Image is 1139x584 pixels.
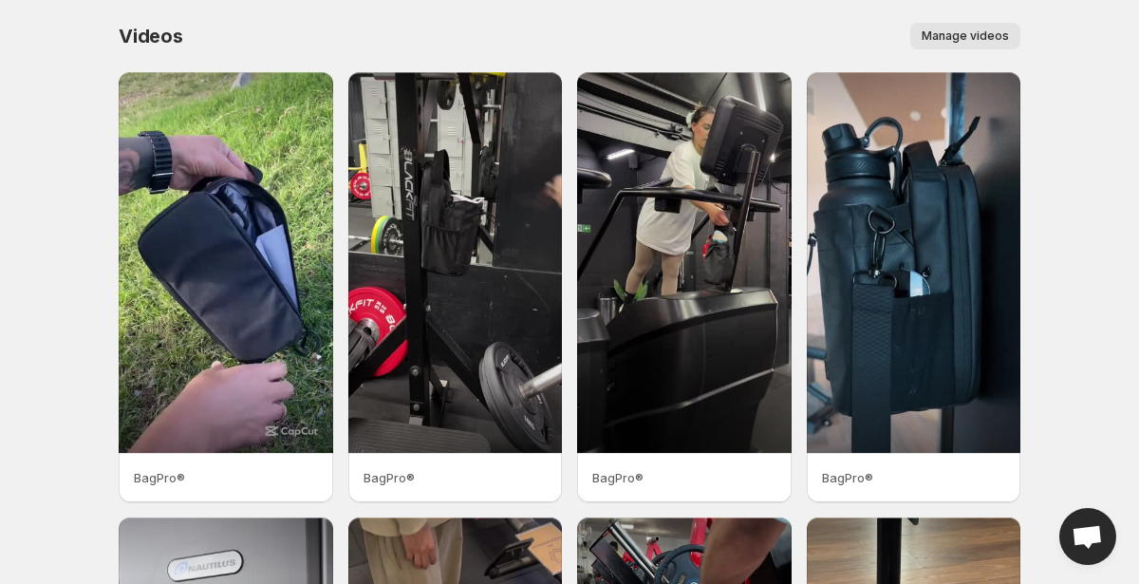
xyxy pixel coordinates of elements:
[134,468,318,487] p: BagPro®
[119,25,183,47] span: Videos
[822,468,1006,487] p: BagPro®
[1059,508,1116,565] div: Open chat
[364,468,548,487] p: BagPro®
[592,468,776,487] p: BagPro®
[922,28,1009,44] span: Manage videos
[910,23,1020,49] button: Manage videos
